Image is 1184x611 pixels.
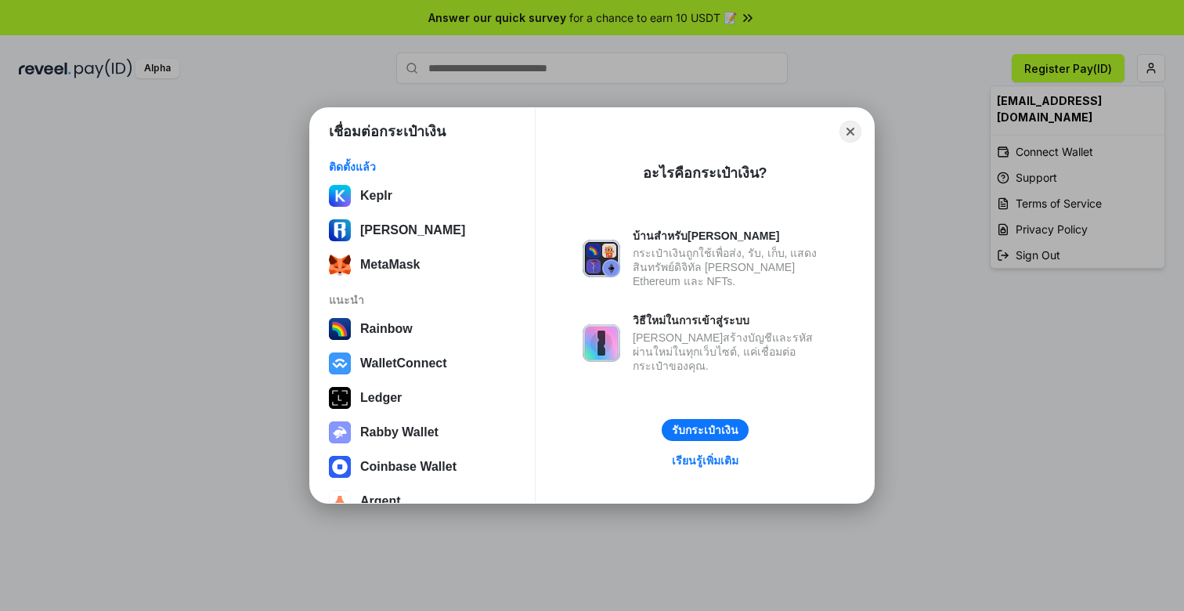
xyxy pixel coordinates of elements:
[329,293,516,307] div: แนะนำ
[329,387,351,409] img: svg+xml,%3Csvg%20xmlns%3D%22http%3A%2F%2Fwww.w3.org%2F2000%2Fsvg%22%20width%3D%2228%22%20height%3...
[360,425,439,439] div: Rabby Wallet
[633,331,827,373] div: [PERSON_NAME]สร้างบัญชีและรหัสผ่านใหม่ในทุกเว็บไซต์, แค่เชื่อมต่อกระเป๋าของคุณ.
[360,258,420,272] div: MetaMask
[329,421,351,443] img: svg+xml,%3Csvg%20xmlns%3D%22http%3A%2F%2Fwww.w3.org%2F2000%2Fsvg%22%20fill%3D%22none%22%20viewBox...
[324,417,521,448] button: Rabby Wallet
[360,391,402,405] div: Ledger
[360,223,465,237] div: [PERSON_NAME]
[329,185,351,207] img: ByMCUfJCc2WaAAAAAElFTkSuQmCC
[324,348,521,379] button: WalletConnect
[329,318,351,340] img: svg+xml,%3Csvg%20width%3D%22120%22%20height%3D%22120%22%20viewBox%3D%220%200%20120%20120%22%20fil...
[324,382,521,414] button: Ledger
[329,122,446,141] h1: เชื่อมต่อกระเป๋าเงิน
[324,180,521,211] button: Keplr
[329,219,351,241] img: svg%3E%0A
[633,229,827,243] div: บ้านสำหรับ[PERSON_NAME]
[329,352,351,374] img: svg+xml,%3Csvg%20width%3D%2228%22%20height%3D%2228%22%20viewBox%3D%220%200%2028%2028%22%20fill%3D...
[633,313,827,327] div: วิธีใหม่ในการเข้าสู่ระบบ
[839,121,861,143] button: Close
[324,215,521,246] button: [PERSON_NAME]
[360,322,413,336] div: Rainbow
[324,451,521,483] button: Coinbase Wallet
[633,246,827,288] div: กระเป๋าเงินถูกใช้เพื่อส่ง, รับ, เก็บ, แสดงสินทรัพย์ดิจิทัล [PERSON_NAME] Ethereum และ NFTs.
[329,160,516,174] div: ติดตั้งแล้ว
[662,419,749,441] button: รับกระเป๋าเงิน
[360,494,401,508] div: Argent
[583,324,620,362] img: svg+xml,%3Csvg%20xmlns%3D%22http%3A%2F%2Fwww.w3.org%2F2000%2Fsvg%22%20fill%3D%22none%22%20viewBox...
[324,313,521,345] button: Rainbow
[583,240,620,277] img: svg+xml,%3Csvg%20xmlns%3D%22http%3A%2F%2Fwww.w3.org%2F2000%2Fsvg%22%20fill%3D%22none%22%20viewBox...
[329,456,351,478] img: svg+xml,%3Csvg%20width%3D%2228%22%20height%3D%2228%22%20viewBox%3D%220%200%2028%2028%22%20fill%3D...
[672,423,738,437] div: รับกระเป๋าเงิน
[643,164,767,183] div: อะไรคือกระเป๋าเงิน?
[662,450,748,471] a: เรียนรู้เพิ่มเติม
[324,249,521,280] button: MetaMask
[360,189,392,203] div: Keplr
[329,254,351,276] img: svg+xml;base64,PHN2ZyB3aWR0aD0iMzUiIGhlaWdodD0iMzQiIHZpZXdCb3g9IjAgMCAzNSAzNCIgZmlsbD0ibm9uZSIgeG...
[360,356,447,371] div: WalletConnect
[360,460,457,474] div: Coinbase Wallet
[329,490,351,512] img: svg+xml,%3Csvg%20width%3D%2228%22%20height%3D%2228%22%20viewBox%3D%220%200%2028%2028%22%20fill%3D...
[324,486,521,517] button: Argent
[672,454,738,468] div: เรียนรู้เพิ่มเติม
